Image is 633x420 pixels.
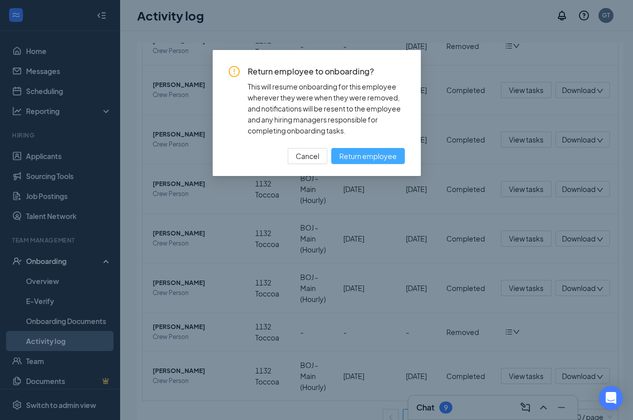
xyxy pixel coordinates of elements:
button: Cancel [288,148,327,164]
span: exclamation-circle [229,66,240,77]
span: Return employee to onboarding? [248,66,405,77]
span: Cancel [296,150,319,161]
div: This will resume onboarding for this employee wherever they were when they were removed, and noti... [248,81,405,136]
div: Open Intercom Messenger [599,386,623,410]
button: Return employee [331,148,405,164]
span: Return employee [339,150,397,161]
